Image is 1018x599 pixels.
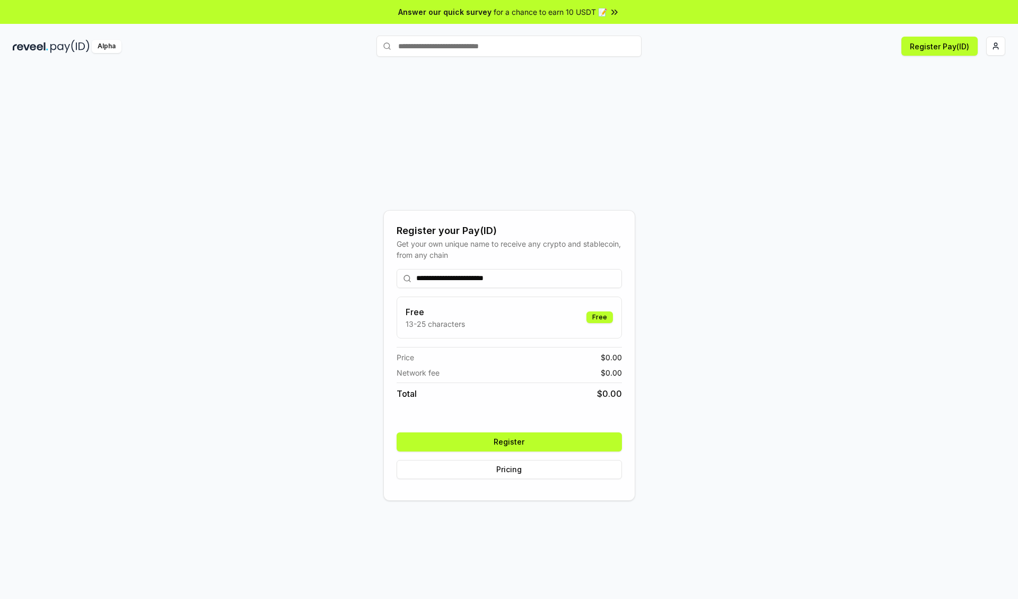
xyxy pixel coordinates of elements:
[397,352,414,363] span: Price
[597,387,622,400] span: $ 0.00
[398,6,492,18] span: Answer our quick survey
[50,40,90,53] img: pay_id
[13,40,48,53] img: reveel_dark
[397,367,440,378] span: Network fee
[397,238,622,261] div: Get your own unique name to receive any crypto and stablecoin, from any chain
[406,306,465,318] h3: Free
[397,432,622,452] button: Register
[92,40,121,53] div: Alpha
[406,318,465,329] p: 13-25 characters
[397,223,622,238] div: Register your Pay(ID)
[397,387,417,400] span: Total
[601,352,622,363] span: $ 0.00
[586,311,613,323] div: Free
[494,6,607,18] span: for a chance to earn 10 USDT 📝
[901,37,978,56] button: Register Pay(ID)
[397,460,622,479] button: Pricing
[601,367,622,378] span: $ 0.00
